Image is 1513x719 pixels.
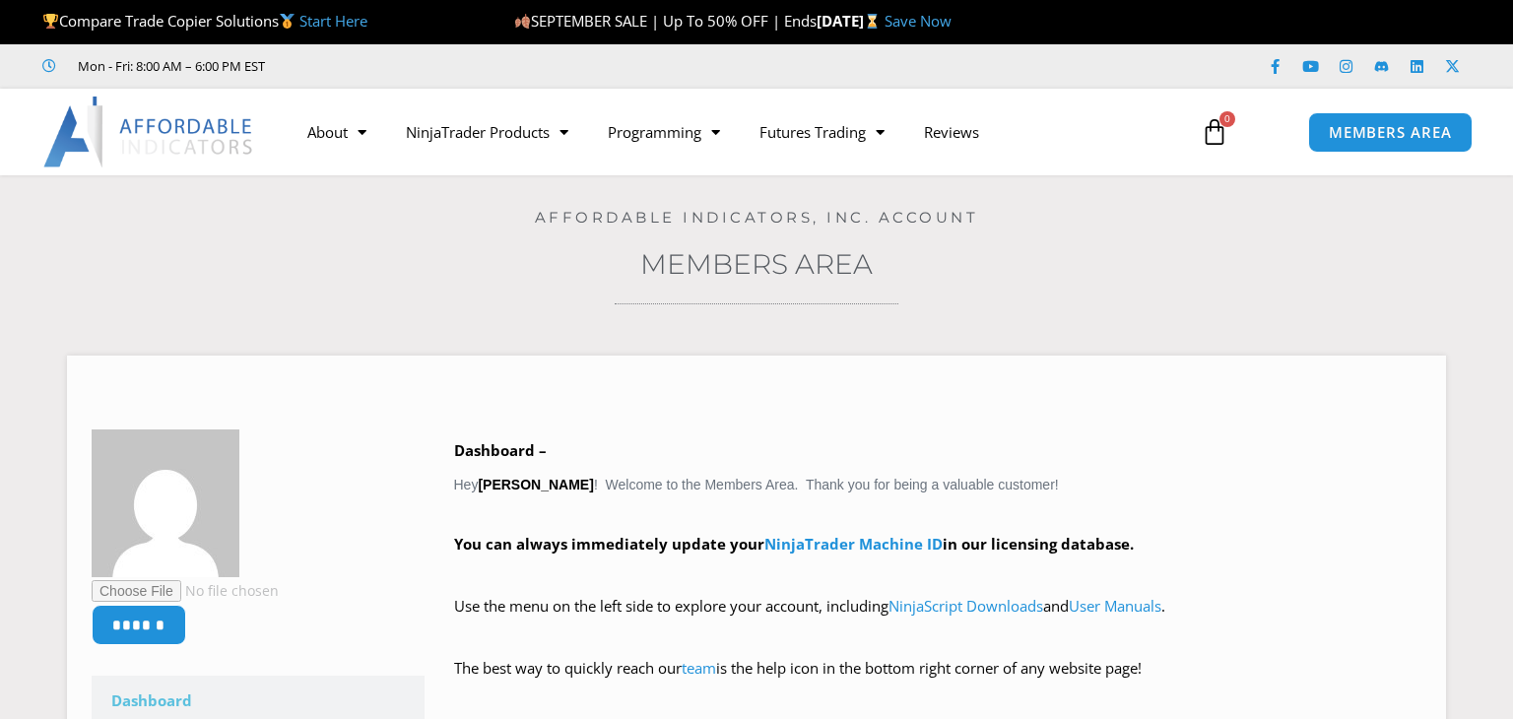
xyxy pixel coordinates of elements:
[1329,125,1452,140] span: MEMBERS AREA
[514,11,817,31] span: SEPTEMBER SALE | Up To 50% OFF | Ends
[454,440,547,460] b: Dashboard –
[386,109,588,155] a: NinjaTrader Products
[43,97,255,167] img: LogoAI | Affordable Indicators – NinjaTrader
[293,56,588,76] iframe: Customer reviews powered by Trustpilot
[1069,596,1161,616] a: User Manuals
[299,11,367,31] a: Start Here
[454,593,1422,648] p: Use the menu on the left side to explore your account, including and .
[454,437,1422,710] div: Hey ! Welcome to the Members Area. Thank you for being a valuable customer!
[454,655,1422,710] p: The best way to quickly reach our is the help icon in the bottom right corner of any website page!
[588,109,740,155] a: Programming
[280,14,295,29] img: 🥇
[288,109,386,155] a: About
[1219,111,1235,127] span: 0
[740,109,904,155] a: Futures Trading
[640,247,873,281] a: Members Area
[682,658,716,678] a: team
[1308,112,1473,153] a: MEMBERS AREA
[92,429,239,577] img: 7c136045c27fc2ad5b346f7329f6d4cf65d4409fb1f9eb30b7145047f0bd6dd4
[888,596,1043,616] a: NinjaScript Downloads
[535,208,979,227] a: Affordable Indicators, Inc. Account
[43,14,58,29] img: 🏆
[515,14,530,29] img: 🍂
[1171,103,1258,161] a: 0
[288,109,1181,155] nav: Menu
[478,477,593,492] strong: [PERSON_NAME]
[885,11,952,31] a: Save Now
[904,109,999,155] a: Reviews
[764,534,943,554] a: NinjaTrader Machine ID
[42,11,367,31] span: Compare Trade Copier Solutions
[865,14,880,29] img: ⌛
[454,534,1134,554] strong: You can always immediately update your in our licensing database.
[817,11,885,31] strong: [DATE]
[73,54,265,78] span: Mon - Fri: 8:00 AM – 6:00 PM EST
